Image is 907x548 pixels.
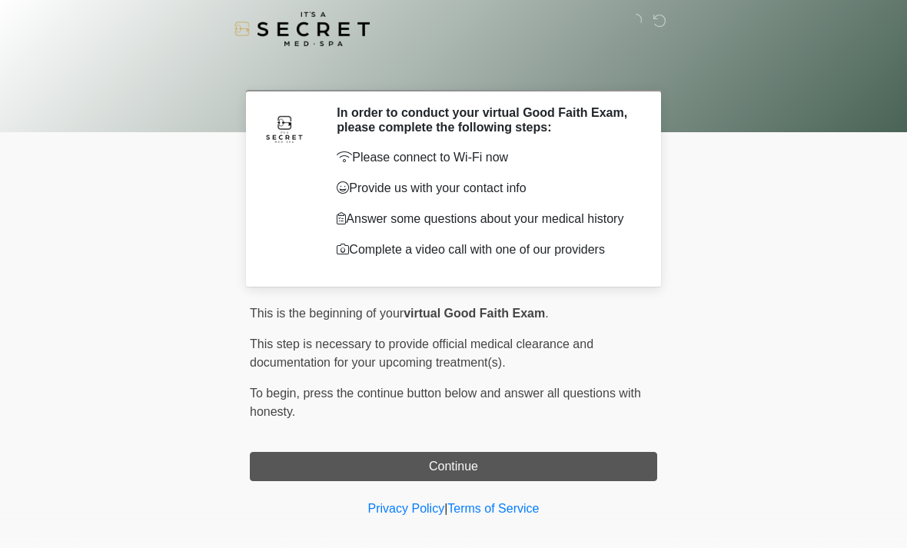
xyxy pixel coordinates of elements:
[238,55,669,84] h1: ‎ ‎
[337,148,634,167] p: Please connect to Wi-Fi now
[234,12,370,46] img: It's A Secret Med Spa Logo
[337,241,634,259] p: Complete a video call with one of our providers
[250,387,303,400] span: To begin,
[368,502,445,515] a: Privacy Policy
[250,452,657,481] button: Continue
[250,337,593,369] span: This step is necessary to provide official medical clearance and documentation for your upcoming ...
[250,387,641,418] span: press the continue button below and answer all questions with honesty.
[444,502,447,515] a: |
[545,307,548,320] span: .
[447,502,539,515] a: Terms of Service
[337,210,634,228] p: Answer some questions about your medical history
[337,179,634,198] p: Provide us with your contact info
[337,105,634,135] h2: In order to conduct your virtual Good Faith Exam, please complete the following steps:
[404,307,545,320] strong: virtual Good Faith Exam
[250,307,404,320] span: This is the beginning of your
[261,105,307,151] img: Agent Avatar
